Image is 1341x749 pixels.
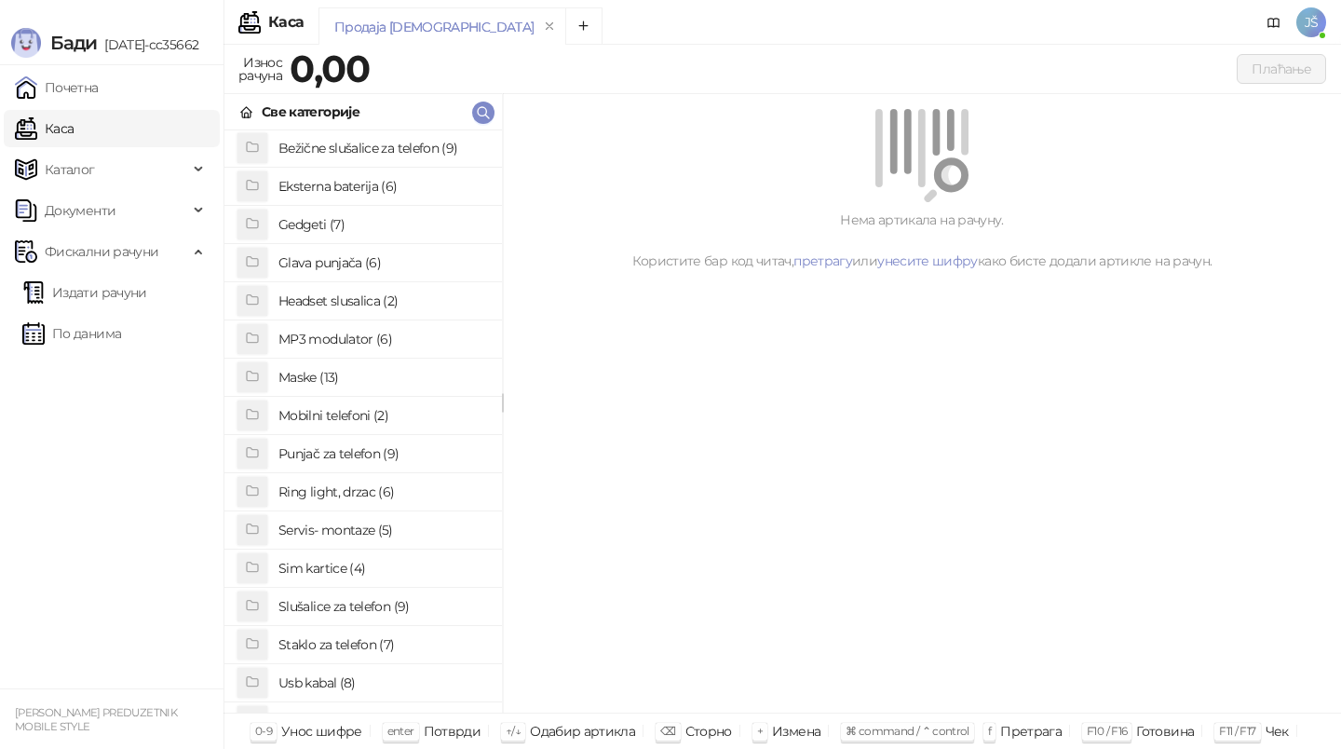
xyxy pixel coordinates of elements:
span: ↑/↓ [506,724,521,738]
button: Плаћање [1237,54,1326,84]
button: Add tab [565,7,603,45]
div: Каса [268,15,304,30]
span: Бади [50,32,97,54]
span: JŠ [1296,7,1326,37]
span: Каталог [45,151,95,188]
a: претрагу [793,252,852,269]
h4: Servis- montaze (5) [278,515,487,545]
div: Продаја [DEMOGRAPHIC_DATA] [334,17,534,37]
div: Све категорије [262,102,359,122]
div: Потврди [424,719,481,743]
span: [DATE]-cc35662 [97,36,198,53]
a: Каса [15,110,74,147]
div: grid [224,130,502,713]
span: ⌘ command / ⌃ control [846,724,969,738]
h4: Punjač za telefon (9) [278,439,487,469]
span: 0-9 [255,724,272,738]
button: remove [537,19,562,34]
img: Logo [11,28,41,58]
h4: Slušalice za telefon (9) [278,592,487,621]
a: Почетна [15,69,99,106]
h4: Glava punjača (6) [278,248,487,278]
div: Нема артикала на рачуну. Користите бар код читач, или како бисте додали артикле на рачун. [525,210,1319,271]
span: + [757,724,763,738]
div: Претрага [1000,719,1062,743]
div: Чек [1266,719,1289,743]
h4: MP3 modulator (6) [278,324,487,354]
span: F10 / F16 [1087,724,1127,738]
h4: Staklo za telefon (7) [278,630,487,660]
h4: Maske (13) [278,362,487,392]
a: унесите шифру [877,252,978,269]
h4: Usb kabal (8) [278,668,487,698]
div: Сторно [685,719,732,743]
h4: Zvucnik i mikrofon (10) [278,706,487,736]
span: Фискални рачуни [45,233,158,270]
h4: Eksterna baterija (6) [278,171,487,201]
span: F11 / F17 [1219,724,1255,738]
a: Документација [1259,7,1289,37]
div: Унос шифре [281,719,362,743]
a: Издати рачуни [22,274,147,311]
h4: Headset slusalica (2) [278,286,487,316]
div: Износ рачуна [235,50,286,88]
span: ⌫ [660,724,675,738]
small: [PERSON_NAME] PREDUZETNIK MOBILE STYLE [15,706,177,733]
div: Одабир артикла [530,719,635,743]
div: Готовина [1136,719,1194,743]
h4: Sim kartice (4) [278,553,487,583]
span: f [988,724,991,738]
h4: Gedgeti (7) [278,210,487,239]
span: Документи [45,192,115,229]
h4: Bežične slušalice za telefon (9) [278,133,487,163]
div: Измена [772,719,820,743]
h4: Mobilni telefoni (2) [278,401,487,430]
strong: 0,00 [290,46,370,91]
span: enter [387,724,414,738]
a: По данима [22,315,121,352]
h4: Ring light, drzac (6) [278,477,487,507]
